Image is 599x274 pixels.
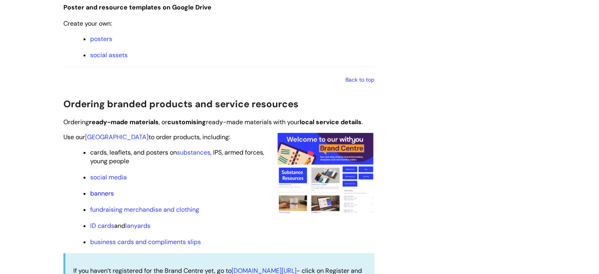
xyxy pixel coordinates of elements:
a: social media [90,173,127,181]
a: lanyards [125,222,150,230]
span: Poster and resource templates on Google Drive [63,3,211,11]
a: business cards and compliments slips [90,238,201,246]
a: [GEOGRAPHIC_DATA] [85,133,148,141]
strong: local service details [300,118,362,126]
img: A screenshot of the homepage of the Brand Centre showing how easy it is to navigate [276,132,375,213]
strong: ready-made materials [89,118,159,126]
a: fundraising merchandise and clothing [90,205,199,214]
strong: customising [167,118,206,126]
a: banners [90,189,114,198]
span: Ordering branded products and service resources [63,98,299,110]
a: Back to top [345,76,375,83]
a: substances [177,148,210,157]
span: and [90,222,150,230]
span: Use our to order products, including: [63,133,230,141]
a: posters [90,35,112,43]
a: ID cards [90,222,114,230]
span: Ordering , or ready-made materials with your . [63,118,363,126]
span: Create your own: [63,19,112,28]
a: social assets [90,51,128,59]
span: cards, leaflets, and posters on , IPS, armed forces, young people [90,148,264,165]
